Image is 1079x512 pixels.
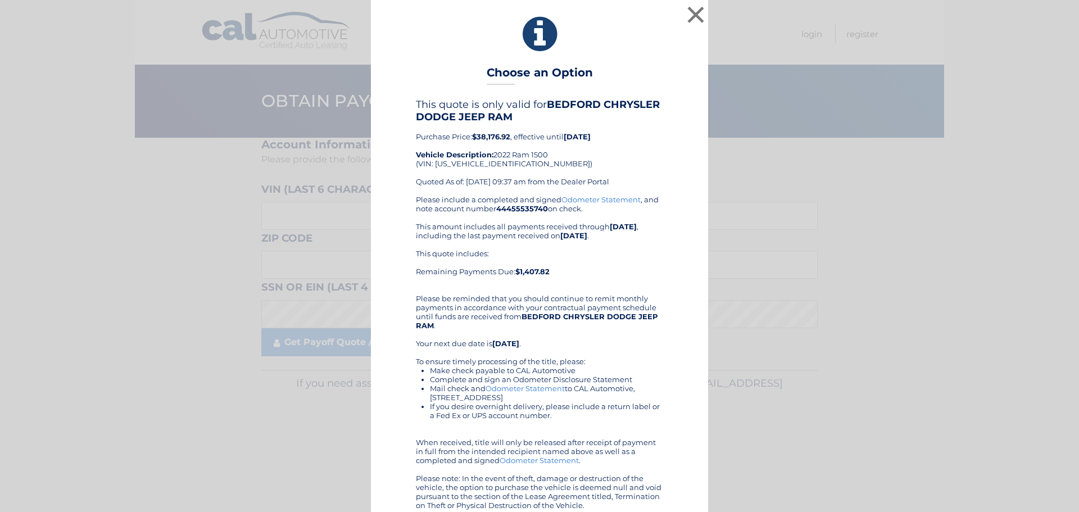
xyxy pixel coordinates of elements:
[560,231,587,240] b: [DATE]
[496,204,548,213] b: 44455535740
[416,249,663,285] div: This quote includes: Remaining Payments Due:
[416,98,663,123] h4: This quote is only valid for
[430,402,663,420] li: If you desire overnight delivery, please include a return label or a Fed Ex or UPS account number.
[492,339,519,348] b: [DATE]
[430,375,663,384] li: Complete and sign an Odometer Disclosure Statement
[486,384,565,393] a: Odometer Statement
[416,312,658,330] b: BEDFORD CHRYSLER DODGE JEEP RAM
[487,66,593,85] h3: Choose an Option
[416,98,660,123] b: BEDFORD CHRYSLER DODGE JEEP RAM
[684,3,707,26] button: ×
[416,150,493,159] strong: Vehicle Description:
[564,132,591,141] b: [DATE]
[515,267,550,276] b: $1,407.82
[472,132,510,141] b: $38,176.92
[430,366,663,375] li: Make check payable to CAL Automotive
[416,98,663,195] div: Purchase Price: , effective until 2022 Ram 1500 (VIN: [US_VEHICLE_IDENTIFICATION_NUMBER]) Quoted ...
[500,456,579,465] a: Odometer Statement
[430,384,663,402] li: Mail check and to CAL Automotive, [STREET_ADDRESS]
[561,195,641,204] a: Odometer Statement
[416,195,663,510] div: Please include a completed and signed , and note account number on check. This amount includes al...
[610,222,637,231] b: [DATE]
